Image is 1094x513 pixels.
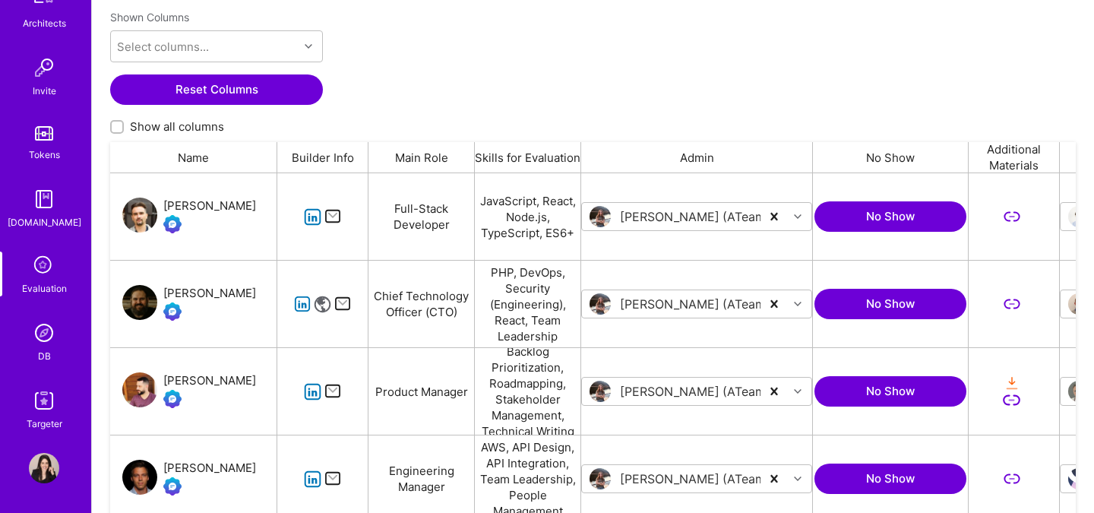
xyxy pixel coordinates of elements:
[163,459,256,477] div: [PERSON_NAME]
[305,43,312,50] i: icon Chevron
[122,372,157,407] img: User Avatar
[163,197,256,215] div: [PERSON_NAME]
[324,208,342,226] i: icon Mail
[1003,375,1020,392] i: icon OrangeDownload
[122,372,256,411] a: User Avatar[PERSON_NAME]Evaluation Call Booked
[324,383,342,401] i: icon Mail
[29,385,59,416] img: Skill Targeter
[35,126,53,141] img: tokens
[38,348,51,364] div: DB
[163,215,182,233] img: Evaluation Call Booked
[590,381,611,402] img: User Avatar
[1068,293,1089,315] img: User Avatar
[475,348,581,435] div: Product Strategy, Backlog Prioritization, Roadmapping, Stakeholder Management, Technical Writing ...
[969,142,1060,173] div: Additional Materials
[23,15,66,31] div: Architects
[1003,470,1020,488] i: icon LinkSecondary
[581,142,813,173] div: Admin
[1068,468,1089,489] img: User Avatar
[29,453,59,483] img: User Avatar
[122,285,157,320] img: User Avatar
[110,142,277,173] div: Name
[590,293,611,315] img: User Avatar
[794,300,802,308] i: icon Chevron
[304,383,321,401] i: icon linkedIn
[110,10,189,24] label: Shown Columns
[110,74,323,105] button: Reset Columns
[8,214,81,230] div: [DOMAIN_NAME]
[1068,381,1089,402] img: User Avatar
[475,142,581,173] div: Skills for Evaluation
[163,284,256,302] div: [PERSON_NAME]
[794,475,802,483] i: icon Chevron
[163,390,182,408] img: Evaluation Call Booked
[163,372,256,390] div: [PERSON_NAME]
[814,464,966,494] button: No Show
[368,142,475,173] div: Main Role
[475,173,581,260] div: JavaScript, React, Node.js, TypeScript, ES6+
[122,198,157,233] img: User Avatar
[814,376,966,407] button: No Show
[30,252,58,280] i: icon SelectionTeam
[324,470,342,488] i: icon Mail
[29,318,59,348] img: Admin Search
[794,388,802,395] i: icon Chevron
[130,119,224,135] span: Show all columns
[1068,206,1089,227] img: User Avatar
[117,39,209,55] div: Select columns...
[122,284,256,324] a: User Avatar[PERSON_NAME]Evaluation Call Booked
[122,460,157,495] img: User Avatar
[1003,208,1020,226] i: icon LinkSecondary
[334,296,352,313] i: icon Mail
[27,416,62,432] div: Targeter
[590,468,611,489] img: User Avatar
[33,83,56,99] div: Invite
[794,213,802,220] i: icon Chevron
[122,459,256,499] a: User Avatar[PERSON_NAME]Evaluation Call Booked
[277,142,368,173] div: Builder Info
[304,208,321,226] i: icon linkedIn
[814,201,966,232] button: No Show
[814,289,966,319] button: No Show
[813,142,969,173] div: No Show
[1003,296,1020,313] i: icon LinkSecondary
[304,470,321,488] i: icon linkedIn
[22,280,67,296] div: Evaluation
[25,453,63,483] a: User Avatar
[590,206,611,227] img: User Avatar
[29,147,60,163] div: Tokens
[368,261,475,347] div: Chief Technology Officer (CTO)
[163,477,182,496] img: Evaluation Call Booked
[314,296,331,313] i: icon Website
[475,261,581,347] div: PHP, DevOps, Security (Engineering), React, Team Leadership
[122,197,256,236] a: User Avatar[PERSON_NAME]Evaluation Call Booked
[368,348,475,435] div: Product Manager
[1003,391,1020,409] i: icon LinkSecondary
[163,302,182,321] img: Evaluation Call Booked
[29,184,59,214] img: guide book
[294,296,311,313] i: icon linkedIn
[29,52,59,83] img: Invite
[368,173,475,260] div: Full-Stack Developer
